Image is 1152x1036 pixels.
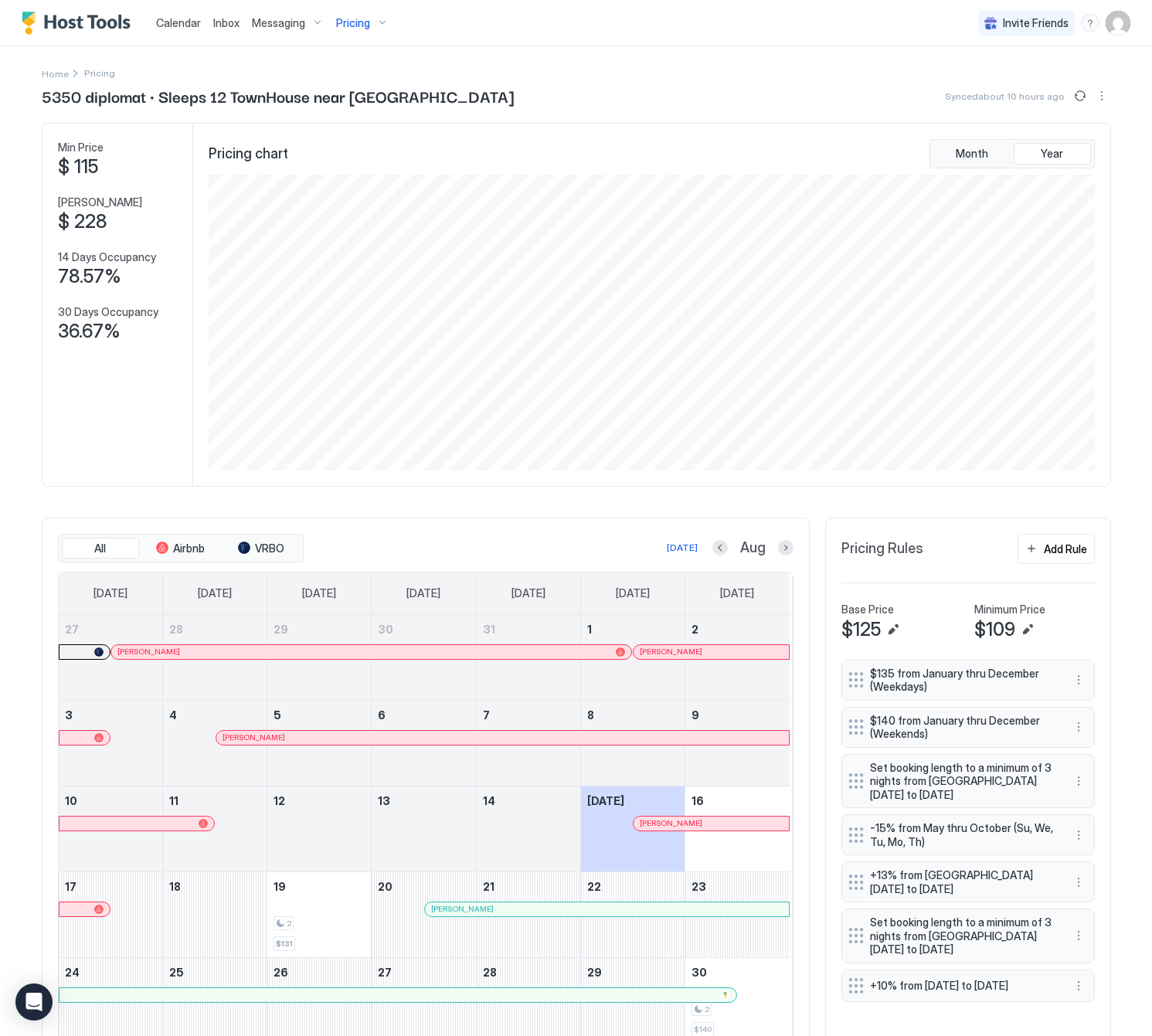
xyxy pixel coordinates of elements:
div: menu [1069,772,1088,790]
span: 16 [692,794,704,807]
span: Minimum Price [974,603,1045,617]
span: 19 [274,880,286,893]
span: $125 [841,618,881,641]
span: 14 [483,794,495,807]
span: 28 [483,966,497,979]
span: Set booking length to a minimum of 3 nights from [GEOGRAPHIC_DATA][DATE] to [DATE] [870,915,1054,956]
button: More options [1069,826,1088,844]
span: 2 [705,1004,709,1014]
a: Monday [182,572,247,614]
button: More options [1093,87,1111,105]
div: [PERSON_NAME] [223,732,783,742]
td: August 8, 2025 [580,700,685,786]
span: 9 [692,708,699,722]
a: August 17, 2025 [59,872,163,901]
span: [DATE] [406,586,440,600]
span: Inbox [213,16,240,29]
td: August 1, 2025 [580,615,685,701]
span: 29 [274,623,288,636]
button: More options [1069,926,1088,945]
span: Home [42,68,69,80]
a: Thursday [496,572,561,614]
a: Wednesday [391,572,456,614]
div: menu [1069,926,1088,945]
a: August 30, 2025 [685,958,790,987]
td: August 11, 2025 [163,786,267,871]
a: Host Tools Logo [22,12,138,35]
td: August 14, 2025 [476,786,580,871]
span: [DATE] [302,586,336,600]
a: Sunday [78,572,143,614]
button: Month [933,143,1011,165]
a: August 27, 2025 [372,958,475,987]
a: August 11, 2025 [163,786,267,815]
span: [DATE] [720,586,754,600]
td: August 19, 2025 [267,871,372,957]
span: 24 [65,966,80,979]
a: August 15, 2025 [581,786,685,815]
button: Sync prices [1071,87,1089,105]
a: July 29, 2025 [267,615,371,644]
td: July 30, 2025 [372,615,476,701]
span: Pricing [336,16,370,30]
button: Edit [884,620,902,639]
span: 31 [483,623,495,636]
div: menu [1069,718,1088,736]
div: tab-group [58,534,304,563]
span: Pricing chart [209,145,288,163]
span: Base Price [841,603,894,617]
div: menu [1069,977,1088,995]
td: August 10, 2025 [59,786,163,871]
div: [PERSON_NAME] [117,647,625,657]
td: August 9, 2025 [685,700,789,786]
span: [DATE] [616,586,650,600]
a: August 20, 2025 [372,872,475,901]
span: 20 [378,880,392,893]
div: tab-group [929,139,1095,168]
span: $109 [974,618,1015,641]
span: Min Price [58,141,104,155]
span: 5 [274,708,281,722]
div: menu [1069,873,1088,892]
a: August 4, 2025 [163,701,267,729]
td: August 7, 2025 [476,700,580,786]
span: [DATE] [93,586,127,600]
span: [DATE] [198,586,232,600]
span: [PERSON_NAME] [431,904,494,914]
span: 14 Days Occupancy [58,250,156,264]
button: VRBO [223,538,300,559]
td: August 2, 2025 [685,615,789,701]
td: August 13, 2025 [372,786,476,871]
div: [PERSON_NAME] [640,647,783,657]
a: Saturday [705,572,770,614]
a: July 30, 2025 [372,615,475,644]
span: [DATE] [511,586,545,600]
td: August 5, 2025 [267,700,372,786]
span: 26 [274,966,288,979]
button: [DATE] [664,538,700,557]
span: Set booking length to a minimum of 3 nights from [GEOGRAPHIC_DATA][DATE] to [DATE] [870,761,1054,802]
span: VRBO [255,542,284,555]
span: Month [956,147,988,161]
span: 27 [65,623,79,636]
a: August 23, 2025 [685,872,790,901]
button: More options [1069,873,1088,892]
span: Synced about 10 hours ago [945,90,1065,102]
div: menu [1081,14,1099,32]
span: $140 [694,1024,712,1034]
span: Airbnb [173,542,205,555]
span: $ 115 [58,155,98,178]
span: 2 [692,623,698,636]
td: August 4, 2025 [163,700,267,786]
span: 28 [169,623,183,636]
td: August 6, 2025 [372,700,476,786]
a: August 29, 2025 [581,958,685,987]
span: 17 [65,880,76,893]
span: [PERSON_NAME] [640,647,702,657]
span: [PERSON_NAME] [117,647,180,657]
a: August 14, 2025 [477,786,580,815]
span: 11 [169,794,178,807]
span: Aug [740,539,766,557]
a: August 12, 2025 [267,786,371,815]
a: August 22, 2025 [581,872,685,901]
